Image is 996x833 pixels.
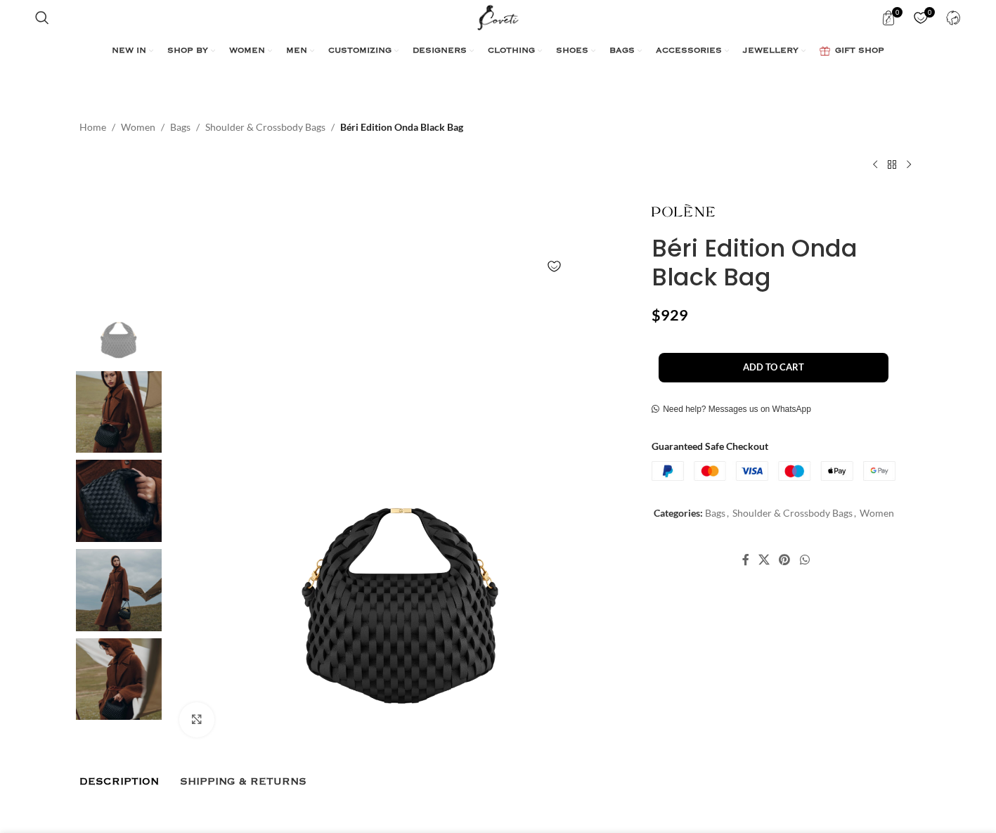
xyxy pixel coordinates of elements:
[229,37,272,65] a: WOMEN
[860,507,894,519] a: Women
[609,46,635,57] span: BAGS
[79,120,106,135] a: Home
[892,7,903,18] span: 0
[743,37,806,65] a: JEWELLERY
[705,507,725,519] a: Bags
[652,234,917,292] h1: Béri Edition Onda Black Bag
[656,46,722,57] span: ACCESSORIES
[76,638,162,721] img: Polene handbags
[28,37,967,65] div: Main navigation
[820,46,830,56] img: GiftBag
[488,46,535,57] span: CLOTHING
[169,282,635,748] img: Polene
[835,46,884,57] span: GIFT SHOP
[556,37,595,65] a: SHOES
[79,776,159,787] span: Description
[328,46,392,57] span: CUSTOMIZING
[413,46,467,57] span: DESIGNERS
[907,4,936,32] a: 0
[900,156,917,173] a: Next product
[286,46,307,57] span: MEN
[754,549,775,570] a: X social link
[286,37,314,65] a: MEN
[76,371,162,453] img: Polene bag
[652,440,768,452] strong: Guaranteed Safe Checkout
[474,11,522,22] a: Site logo
[652,306,688,324] bdi: 929
[76,549,162,631] img: Polene Paris
[413,37,474,65] a: DESIGNERS
[874,4,903,32] a: 0
[652,461,895,481] img: guaranteed-safe-checkout-bordered.j
[112,46,146,57] span: NEW IN
[743,46,798,57] span: JEWELLERY
[488,37,542,65] a: CLOTHING
[112,37,153,65] a: NEW IN
[659,353,888,382] button: Add to cart
[180,776,306,787] span: Shipping & Returns
[795,549,814,570] a: WhatsApp social link
[167,37,215,65] a: SHOP BY
[820,37,884,65] a: GIFT SHOP
[907,4,936,32] div: My Wishlist
[652,194,715,227] img: Polene
[28,4,56,32] a: Search
[854,505,856,521] span: ,
[205,120,325,135] a: Shoulder & Crossbody Bags
[654,507,703,519] span: Categories:
[656,37,729,65] a: ACCESSORIES
[76,460,162,542] img: Polene bags
[924,7,935,18] span: 0
[727,505,729,521] span: ,
[170,120,190,135] a: Bags
[76,282,162,364] img: Polene
[775,549,795,570] a: Pinterest social link
[556,46,588,57] span: SHOES
[652,404,811,415] a: Need help? Messages us on WhatsApp
[79,120,463,135] nav: Breadcrumb
[328,37,399,65] a: CUSTOMIZING
[340,120,463,135] span: Béri Edition Onda Black Bag
[121,120,155,135] a: Women
[229,46,265,57] span: WOMEN
[737,549,754,570] a: Facebook social link
[867,156,884,173] a: Previous product
[167,46,208,57] span: SHOP BY
[652,306,661,324] span: $
[609,37,642,65] a: BAGS
[732,507,853,519] a: Shoulder & Crossbody Bags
